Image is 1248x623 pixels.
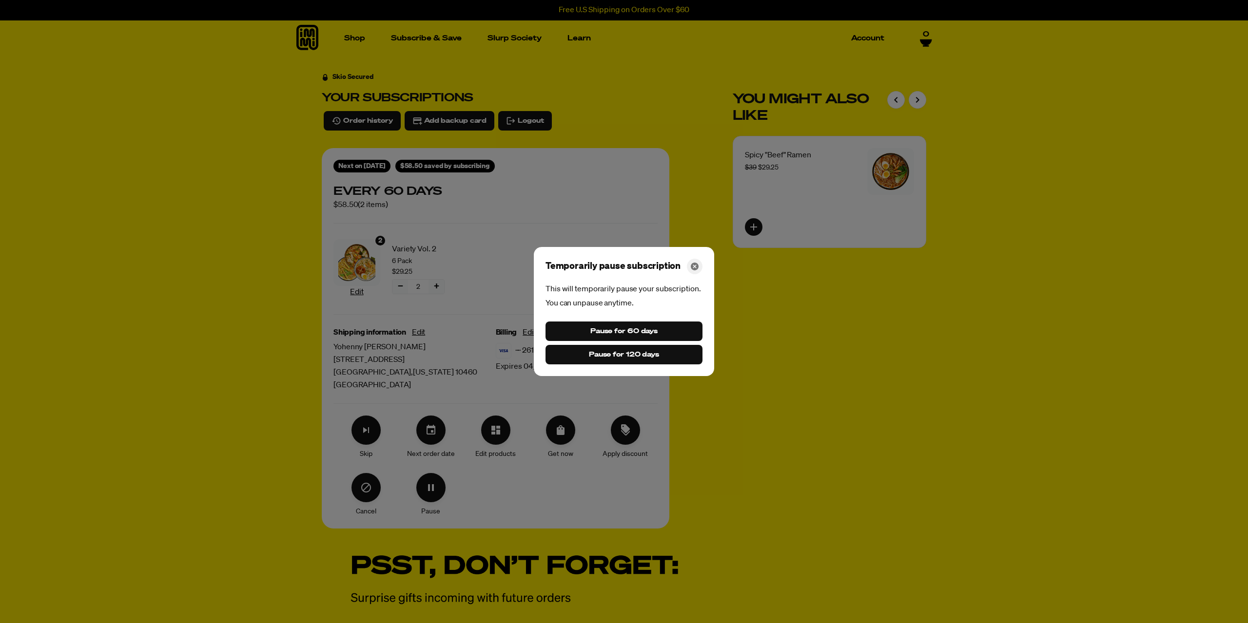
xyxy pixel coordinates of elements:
span: Pause for 60 days [590,326,658,337]
span: This will temporarily pause your subscription. You can unpause anytime. [546,285,701,307]
span: Temporarily pause subscription [546,260,681,273]
button: Close [687,259,702,274]
span: Pause for 120 days [589,349,659,360]
button: Pause for 120 days [546,345,702,364]
button: Pause for 60 days [546,321,702,341]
